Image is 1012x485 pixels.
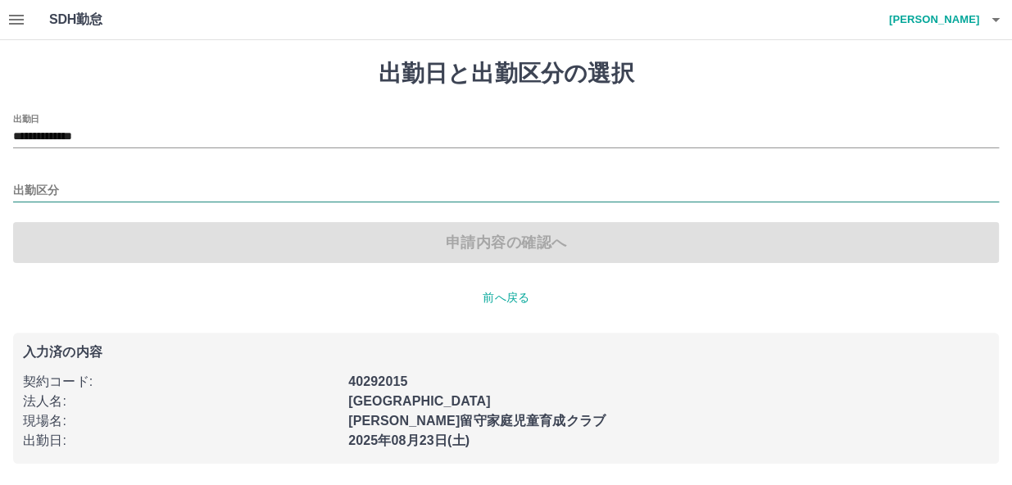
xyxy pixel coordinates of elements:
label: 出勤日 [13,112,39,125]
b: 2025年08月23日(土) [348,433,470,447]
p: 出勤日 : [23,431,338,451]
p: 法人名 : [23,392,338,411]
p: 契約コード : [23,372,338,392]
p: 現場名 : [23,411,338,431]
h1: 出勤日と出勤区分の選択 [13,60,999,88]
b: 40292015 [348,374,407,388]
p: 入力済の内容 [23,346,989,359]
b: [GEOGRAPHIC_DATA] [348,394,491,408]
b: [PERSON_NAME]留守家庭児童育成クラブ [348,414,606,428]
p: 前へ戻る [13,289,999,306]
